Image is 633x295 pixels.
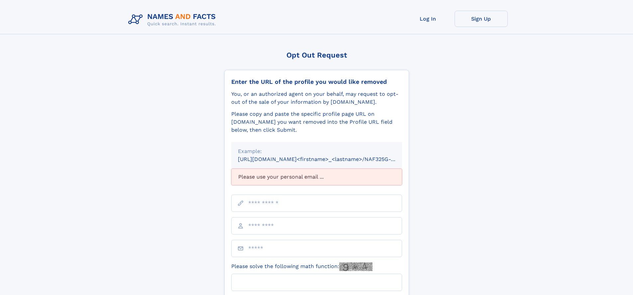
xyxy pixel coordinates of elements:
div: Please use your personal email ... [231,169,402,185]
label: Please solve the following math function: [231,262,372,271]
div: Opt Out Request [224,51,409,59]
small: [URL][DOMAIN_NAME]<firstname>_<lastname>/NAF325G-xxxxxxxx [238,156,415,162]
img: Logo Names and Facts [126,11,221,29]
div: Please copy and paste the specific profile page URL on [DOMAIN_NAME] you want removed into the Pr... [231,110,402,134]
a: Log In [401,11,455,27]
div: You, or an authorized agent on your behalf, may request to opt-out of the sale of your informatio... [231,90,402,106]
div: Enter the URL of the profile you would like removed [231,78,402,85]
a: Sign Up [455,11,508,27]
div: Example: [238,147,395,155]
